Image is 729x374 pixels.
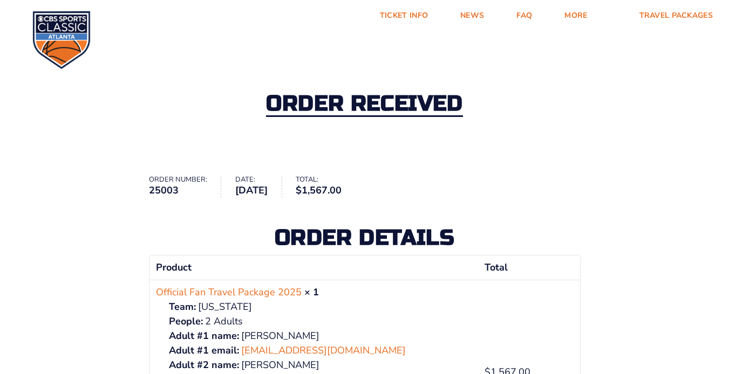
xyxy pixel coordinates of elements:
li: Date: [235,176,282,198]
strong: Adult #1 email: [169,343,239,358]
strong: People: [169,314,203,329]
strong: Adult #2 name: [169,358,239,372]
strong: 25003 [149,183,207,198]
a: Official Fan Travel Package 2025 [156,285,302,300]
th: Product [149,255,479,280]
strong: Adult #1 name: [169,329,239,343]
p: [PERSON_NAME] [169,358,472,372]
strong: [DATE] [235,183,268,198]
h2: Order received [266,93,462,117]
img: CBS Sports Classic [32,11,91,69]
strong: Team: [169,300,196,314]
strong: × 1 [304,286,319,299]
p: [US_STATE] [169,300,472,314]
th: Total [478,255,580,280]
p: [PERSON_NAME] [169,329,472,343]
h2: Order details [149,227,581,248]
li: Order number: [149,176,222,198]
p: 2 Adults [169,314,472,329]
a: [EMAIL_ADDRESS][DOMAIN_NAME] [241,343,406,358]
li: Total: [296,176,356,198]
span: $ [296,184,302,197]
bdi: 1,567.00 [296,184,342,197]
